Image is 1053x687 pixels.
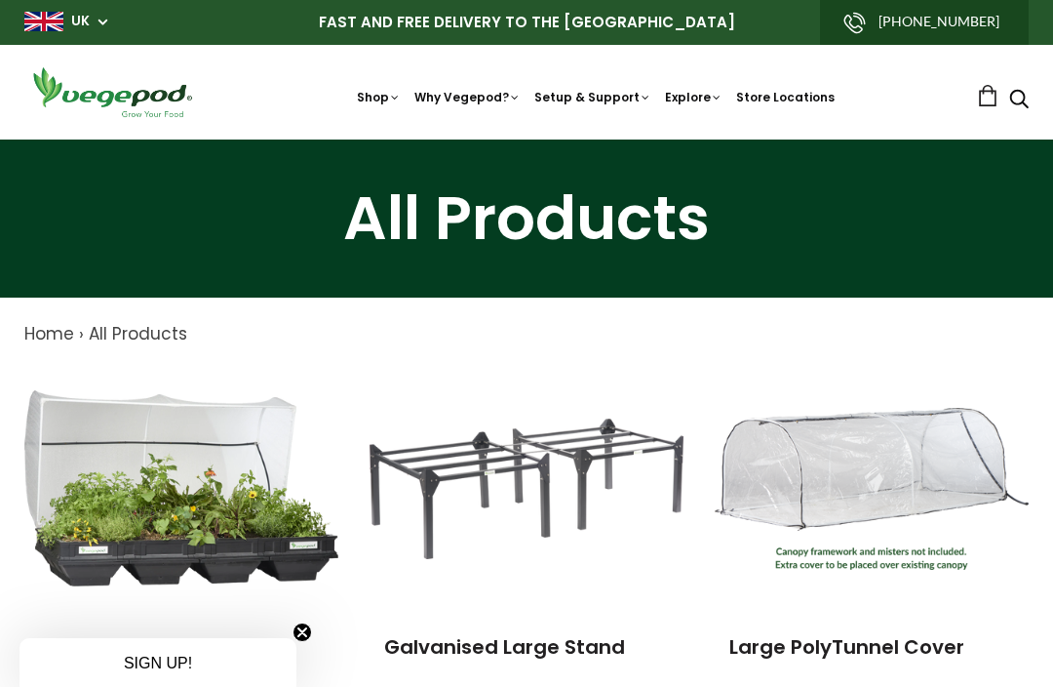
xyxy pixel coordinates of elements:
a: All Products [89,322,187,345]
span: SIGN UP! [124,655,192,671]
img: Galvanised Large Stand [370,419,683,560]
a: Explore [665,89,722,105]
nav: breadcrumbs [24,322,1029,347]
img: Large PolyTunnel Cover [715,408,1029,570]
a: Setup & Support [534,89,651,105]
h1: All Products [24,188,1029,249]
div: SIGN UP!Close teaser [19,638,296,687]
a: UK [71,12,90,31]
a: Galvanised Large Stand [384,633,625,661]
a: Why Vegepod? [414,89,521,105]
img: Large Raised Garden Bed with Canopy [24,390,338,586]
span: › [79,322,84,345]
button: Close teaser [292,623,312,642]
a: Search [1009,91,1029,111]
a: Home [24,322,74,345]
a: Large PolyTunnel Cover [729,633,964,661]
img: Vegepod [24,64,200,120]
img: gb_large.png [24,12,63,31]
a: Store Locations [736,89,835,105]
a: Shop [357,89,401,105]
